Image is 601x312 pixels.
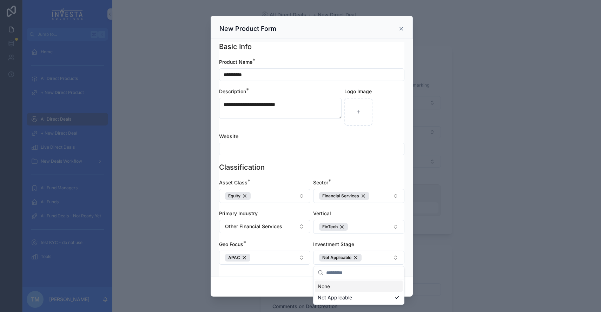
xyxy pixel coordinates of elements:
h3: New Product Form [219,25,276,33]
span: Product Name [219,59,252,65]
span: FinTech [322,224,338,230]
button: Select Button [219,220,310,233]
button: Unselect 1 [225,254,250,262]
h1: Basic Info [219,42,252,52]
span: Investment Stage [313,241,354,247]
button: Unselect 7 [319,223,348,231]
span: Sector [313,179,328,185]
span: Not Applicable [322,255,351,260]
span: Vertical [313,210,331,216]
span: Financial Services [322,193,359,199]
button: Unselect 8 [319,192,369,200]
span: Asset Class [219,179,247,185]
button: Unselect 1 [225,192,251,200]
span: Logo Image [344,88,372,94]
span: Description [219,88,246,94]
button: Select Button [219,189,310,203]
h1: Classification [219,162,265,172]
button: Unselect 2 [319,254,362,262]
button: Select Button [219,251,310,265]
span: Geo Focus [219,241,243,247]
span: Website [219,133,238,139]
button: Select Button [313,189,404,203]
div: None [315,281,403,292]
button: Select Button [313,220,404,234]
span: Primary Industry [219,210,258,216]
span: Other Financial Services [225,223,282,230]
span: APAC [228,255,240,260]
button: Select Button [313,251,404,265]
div: Suggestions [313,279,404,305]
span: Not Applicable [318,294,352,301]
span: Equity [228,193,240,199]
